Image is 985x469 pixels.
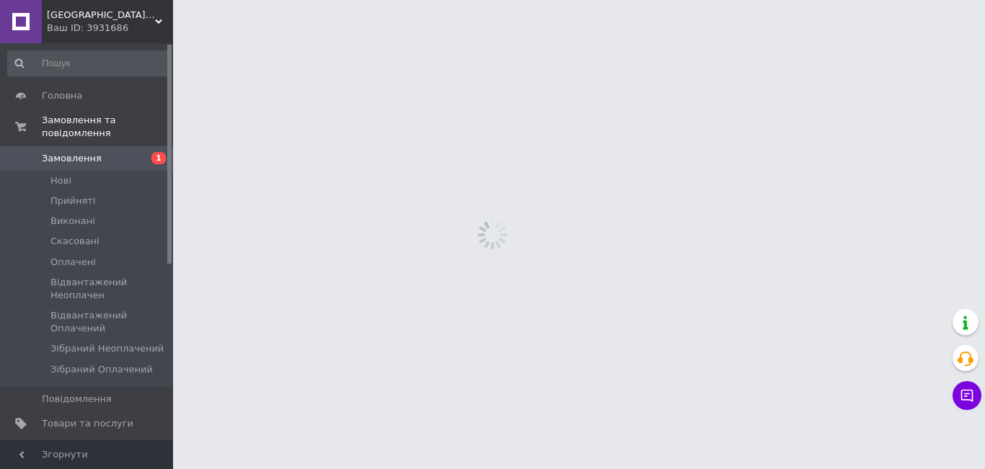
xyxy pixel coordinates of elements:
span: Виконані [50,215,95,228]
div: Ваш ID: 3931686 [47,22,173,35]
button: Чат з покупцем [953,381,981,410]
input: Пошук [7,50,170,76]
span: Замовлення [42,152,102,165]
span: Повідомлення [42,393,112,406]
span: Замовлення та повідомлення [42,114,173,140]
span: Прийняті [50,195,95,207]
span: Головна [42,89,82,102]
span: Зібраний Неоплачений [50,342,164,355]
span: Відвантажений Оплачений [50,309,169,335]
span: Зібраний Оплачений [50,363,153,376]
span: Оплачені [50,256,96,269]
span: 1 [151,152,166,164]
span: Товари та послуги [42,417,133,430]
span: GARDEN GARDEN - фермерський центр [47,9,155,22]
span: Відвантажений Неоплачен [50,276,169,302]
span: Нові [50,174,71,187]
span: Скасовані [50,235,100,248]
